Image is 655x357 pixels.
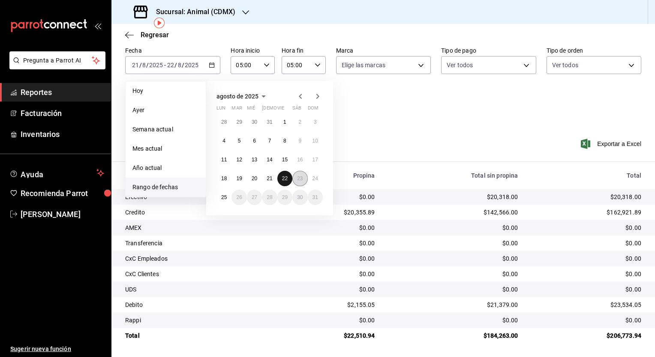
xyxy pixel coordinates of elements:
span: / [139,62,142,68]
div: $0.00 [283,285,375,294]
div: $184,263.00 [389,331,518,340]
button: open_drawer_menu [94,22,101,29]
button: 12 de agosto de 2025 [231,152,246,167]
div: $0.00 [389,316,518,324]
input: -- [167,62,174,68]
button: 16 de agosto de 2025 [292,152,307,167]
abbr: 4 de agosto de 2025 [222,138,225,144]
abbr: 29 de agosto de 2025 [282,194,288,200]
input: -- [142,62,146,68]
abbr: 12 de agosto de 2025 [236,157,242,163]
abbr: 13 de agosto de 2025 [252,157,257,163]
span: Inventarios [21,128,104,140]
span: Reportes [21,86,104,98]
div: $0.00 [283,254,375,263]
abbr: 20 de agosto de 2025 [252,176,257,181]
button: 22 de agosto de 2025 [277,171,292,186]
label: Tipo de pago [441,48,536,54]
button: 7 de agosto de 2025 [262,133,277,149]
button: 23 de agosto de 2025 [292,171,307,186]
button: 17 de agosto de 2025 [308,152,323,167]
span: Exportar a Excel [583,139,641,149]
div: Debito [125,300,269,309]
div: $20,318.00 [389,193,518,201]
button: 29 de agosto de 2025 [277,190,292,205]
span: Pregunta a Parrot AI [23,56,92,65]
abbr: 22 de agosto de 2025 [282,176,288,181]
span: - [164,62,166,68]
h3: Sucursal: Animal (CDMX) [149,7,235,17]
button: 20 de agosto de 2025 [247,171,262,186]
abbr: 3 de agosto de 2025 [314,119,317,125]
abbr: 15 de agosto de 2025 [282,157,288,163]
abbr: 2 de agosto de 2025 [298,119,301,125]
abbr: 28 de agosto de 2025 [267,194,272,200]
span: Hoy [132,86,199,95]
button: 31 de julio de 2025 [262,114,277,130]
div: $21,379.00 [389,300,518,309]
input: -- [132,62,139,68]
abbr: 28 de julio de 2025 [221,119,227,125]
span: Ver todos [552,61,578,69]
div: $0.00 [532,270,641,278]
div: $142,566.00 [389,208,518,217]
span: Facturación [21,107,104,119]
span: / [146,62,149,68]
button: Tooltip marker [154,18,165,28]
button: 18 de agosto de 2025 [216,171,231,186]
button: Pregunta a Parrot AI [9,51,105,69]
button: 14 de agosto de 2025 [262,152,277,167]
button: 1 de agosto de 2025 [277,114,292,130]
abbr: sábado [292,105,301,114]
button: 2 de agosto de 2025 [292,114,307,130]
span: [PERSON_NAME] [21,208,104,220]
abbr: 11 de agosto de 2025 [221,157,227,163]
div: CxC Clientes [125,270,269,278]
abbr: 31 de julio de 2025 [267,119,272,125]
abbr: 19 de agosto de 2025 [236,176,242,181]
div: $23,534.05 [532,300,641,309]
label: Fecha [125,48,220,54]
div: Credito [125,208,269,217]
div: $206,773.94 [532,331,641,340]
div: $162,921.89 [532,208,641,217]
abbr: 26 de agosto de 2025 [236,194,242,200]
input: ---- [184,62,199,68]
div: $20,318.00 [532,193,641,201]
abbr: 21 de agosto de 2025 [267,176,272,181]
abbr: 31 de agosto de 2025 [312,194,318,200]
label: Tipo de orden [547,48,641,54]
abbr: 30 de julio de 2025 [252,119,257,125]
span: Ayuda [21,168,93,178]
div: CxC Empleados [125,254,269,263]
input: -- [177,62,182,68]
span: Sugerir nueva función [10,345,104,354]
abbr: martes [231,105,242,114]
label: Hora inicio [231,48,275,54]
button: agosto de 2025 [216,91,269,101]
input: ---- [149,62,163,68]
button: Regresar [125,31,169,39]
div: $0.00 [532,254,641,263]
button: 24 de agosto de 2025 [308,171,323,186]
div: $0.00 [283,316,375,324]
abbr: 23 de agosto de 2025 [297,176,303,181]
span: / [182,62,184,68]
abbr: lunes [216,105,225,114]
button: 9 de agosto de 2025 [292,133,307,149]
button: 31 de agosto de 2025 [308,190,323,205]
span: Mes actual [132,144,199,153]
abbr: 10 de agosto de 2025 [312,138,318,144]
button: 27 de agosto de 2025 [247,190,262,205]
abbr: 1 de agosto de 2025 [283,119,286,125]
abbr: 29 de julio de 2025 [236,119,242,125]
abbr: 17 de agosto de 2025 [312,157,318,163]
abbr: 16 de agosto de 2025 [297,157,303,163]
div: $0.00 [283,270,375,278]
a: Pregunta a Parrot AI [6,62,105,71]
div: $0.00 [389,270,518,278]
div: $0.00 [389,239,518,247]
div: UDS [125,285,269,294]
div: $22,510.94 [283,331,375,340]
abbr: 8 de agosto de 2025 [283,138,286,144]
